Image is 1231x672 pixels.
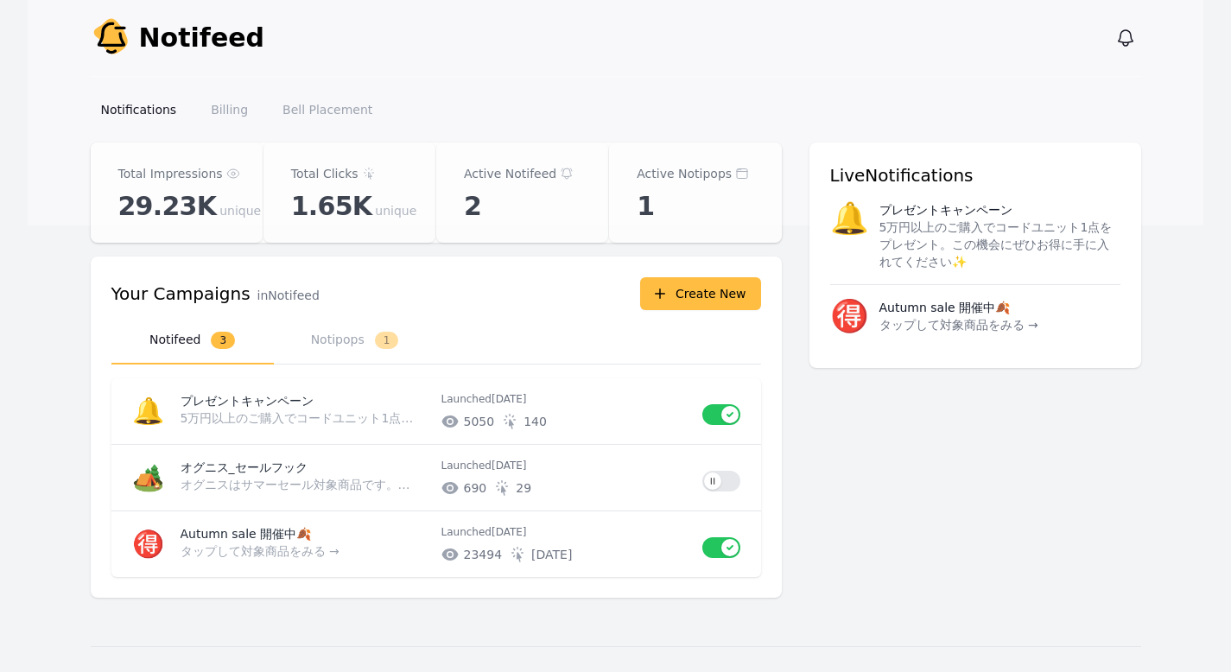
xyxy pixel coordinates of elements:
[200,94,258,125] a: Billing
[118,163,223,184] p: Total Impressions
[291,191,372,222] span: 1.65K
[830,201,869,270] span: 🔔
[132,529,164,559] span: 🉐
[91,17,132,59] img: Your Company
[441,392,688,406] p: Launched
[91,94,187,125] a: Notifications
[464,479,487,497] span: # of unique impressions
[132,462,164,492] span: 🏕️
[441,459,688,472] p: Launched
[111,511,761,577] a: 🉐Autumn sale 開催中🍂タップして対象商品をみる →Launched[DATE]23494[DATE]
[531,546,572,563] span: # of unique clicks
[181,476,421,493] p: オグニスはサマーセール対象商品です。お得に購入できるのは8/31まで。お早めにご確認ください！
[111,378,761,444] a: 🔔プレゼントキャンペーン5万円以上のご購入でコードユニット1点をプレゼント。この機会にぜひお得に手に入れてください✨Launched[DATE]5050140
[111,317,274,365] button: Notifeed3
[492,393,527,405] time: 2025-09-20T00:53:52.828Z
[111,317,761,365] nav: Tabs
[219,202,261,219] span: unique
[257,287,320,304] p: in Notifeed
[272,94,383,125] a: Bell Placement
[492,526,527,538] time: 2025-08-13T14:12:34.913Z
[879,316,1038,333] p: タップして対象商品をみる →
[464,546,503,563] span: # of unique impressions
[464,191,481,222] span: 2
[211,332,235,349] span: 3
[375,202,416,219] span: unique
[181,409,421,427] p: 5万円以上のご購入でコードユニット1点をプレゼント。この機会にぜひお得に手に入れてください✨
[181,525,428,542] p: Autumn sale 開催中🍂
[181,392,428,409] p: プレゼントキャンペーン
[879,299,1011,316] p: Autumn sale 開催中🍂
[91,17,265,59] a: Notifeed
[118,191,217,222] span: 29.23K
[111,282,251,306] h3: Your Campaigns
[523,413,547,430] span: # of unique clicks
[637,163,732,184] p: Active Notipops
[132,396,164,426] span: 🔔
[637,191,654,222] span: 1
[291,163,359,184] p: Total Clicks
[830,299,869,333] span: 🉐
[139,22,265,54] span: Notifeed
[441,525,688,539] p: Launched
[181,459,428,476] p: オグニス_セールフック
[879,201,1012,219] p: プレゼントキャンペーン
[274,317,436,365] button: Notipops1
[464,163,556,184] p: Active Notifeed
[830,163,1120,187] h3: Live Notifications
[879,219,1120,270] p: 5万円以上のご購入でコードユニット1点をプレゼント。この機会にぜひお得に手に入れてください✨
[492,460,527,472] time: 2025-08-22T01:03:02.936Z
[640,277,761,310] button: Create New
[464,413,495,430] span: # of unique impressions
[181,542,421,560] p: タップして対象商品をみる →
[516,479,531,497] span: # of unique clicks
[375,332,399,349] span: 1
[111,445,761,510] a: 🏕️オグニス_セールフックオグニスはサマーセール対象商品です。お得に購入できるのは8/31まで。お早めにご確認ください！Launched[DATE]69029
